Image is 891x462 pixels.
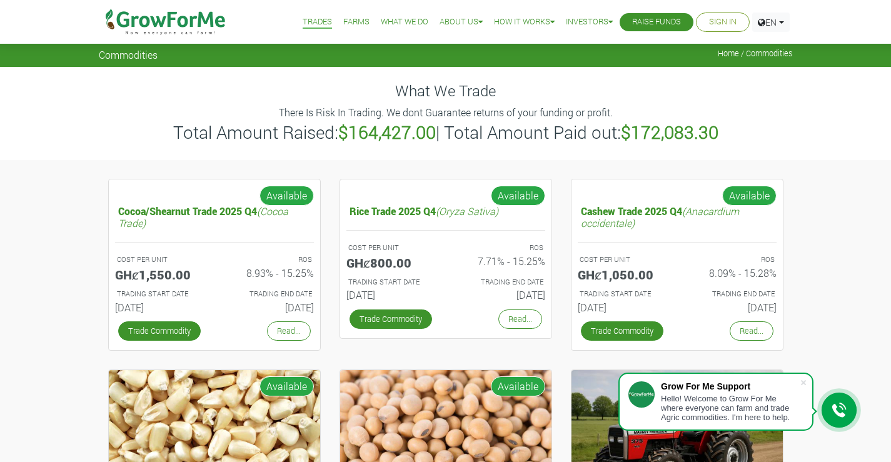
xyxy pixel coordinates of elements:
h5: Cashew Trade 2025 Q4 [578,202,777,232]
i: (Oryza Sativa) [436,204,498,218]
a: Rice Trade 2025 Q4(Oryza Sativa) COST PER UNIT GHȼ800.00 ROS 7.71% - 15.25% TRADING START DATE [D... [346,202,545,306]
span: Available [259,186,314,206]
span: Available [259,376,314,396]
a: Investors [566,16,613,29]
p: Estimated Trading End Date [688,289,775,299]
p: Estimated Trading End Date [226,289,312,299]
i: (Cocoa Trade) [118,204,288,229]
h6: 8.93% - 15.25% [224,267,314,279]
p: Estimated Trading End Date [457,277,543,288]
a: About Us [440,16,483,29]
a: Sign In [709,16,737,29]
h5: Cocoa/Shearnut Trade 2025 Q4 [115,202,314,232]
i: (Anacardium occidentale) [581,204,739,229]
div: Hello! Welcome to Grow For Me where everyone can farm and trade Agric commodities. I'm here to help. [661,394,800,422]
h5: GHȼ800.00 [346,255,436,270]
a: Trades [303,16,332,29]
h6: [DATE] [346,289,436,301]
p: COST PER UNIT [117,254,203,265]
a: Trade Commodity [581,321,663,341]
h6: 7.71% - 15.25% [455,255,545,267]
h6: [DATE] [687,301,777,313]
p: COST PER UNIT [580,254,666,265]
h6: [DATE] [224,301,314,313]
a: Trade Commodity [118,321,201,341]
a: Trade Commodity [350,309,432,329]
p: Estimated Trading Start Date [117,289,203,299]
h5: GHȼ1,050.00 [578,267,668,282]
h6: [DATE] [578,301,668,313]
span: Available [722,186,777,206]
h4: What We Trade [99,82,793,100]
h6: [DATE] [115,301,205,313]
p: There Is Risk In Trading. We dont Guarantee returns of your funding or profit. [101,105,791,120]
p: ROS [226,254,312,265]
a: Cashew Trade 2025 Q4(Anacardium occidentale) COST PER UNIT GHȼ1,050.00 ROS 8.09% - 15.28% TRADING... [578,202,777,318]
b: $172,083.30 [621,121,718,144]
span: Commodities [99,49,158,61]
a: EN [752,13,790,32]
div: Grow For Me Support [661,381,800,391]
p: Estimated Trading Start Date [580,289,666,299]
h6: 8.09% - 15.28% [687,267,777,279]
a: Read... [498,309,542,329]
h6: [DATE] [455,289,545,301]
a: How it Works [494,16,555,29]
p: Estimated Trading Start Date [348,277,435,288]
a: Raise Funds [632,16,681,29]
p: COST PER UNIT [348,243,435,253]
p: ROS [457,243,543,253]
a: What We Do [381,16,428,29]
p: ROS [688,254,775,265]
a: Cocoa/Shearnut Trade 2025 Q4(Cocoa Trade) COST PER UNIT GHȼ1,550.00 ROS 8.93% - 15.25% TRADING ST... [115,202,314,318]
a: Read... [730,321,773,341]
h3: Total Amount Raised: | Total Amount Paid out: [101,122,791,143]
h5: GHȼ1,550.00 [115,267,205,282]
h5: Rice Trade 2025 Q4 [346,202,545,220]
span: Available [491,186,545,206]
b: $164,427.00 [338,121,436,144]
a: Farms [343,16,370,29]
a: Read... [267,321,311,341]
span: Home / Commodities [718,49,793,58]
span: Available [491,376,545,396]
